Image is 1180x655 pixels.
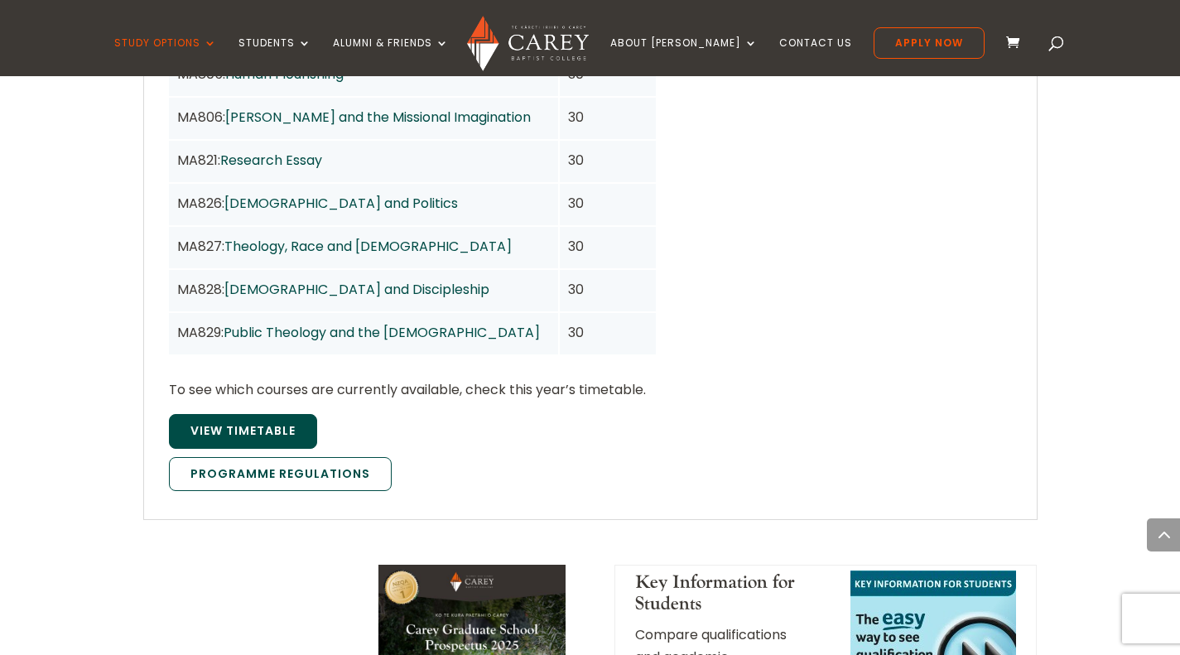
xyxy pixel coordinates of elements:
[238,37,311,76] a: Students
[568,235,648,258] div: 30
[177,149,551,171] div: MA821:
[568,149,648,171] div: 30
[874,27,985,59] a: Apply Now
[224,323,540,342] a: Public Theology and the [DEMOGRAPHIC_DATA]
[610,37,758,76] a: About [PERSON_NAME]
[568,192,648,214] div: 30
[333,37,449,76] a: Alumni & Friends
[169,414,317,449] a: View Timetable
[779,37,852,76] a: Contact Us
[635,571,806,624] h4: Key Information for Students
[568,278,648,301] div: 30
[114,37,217,76] a: Study Options
[177,321,551,344] div: MA829:
[467,16,589,71] img: Carey Baptist College
[568,106,648,128] div: 30
[177,278,551,301] div: MA828:
[224,237,512,256] a: Theology, Race and [DEMOGRAPHIC_DATA]
[177,106,551,128] div: MA806:
[568,321,648,344] div: 30
[224,280,489,299] a: [DEMOGRAPHIC_DATA] and Discipleship
[177,192,551,214] div: MA826:
[220,151,322,170] a: Research Essay
[190,422,296,439] span: View Timetable
[177,235,551,258] div: MA827:
[169,457,392,492] a: Programme Regulations
[225,108,531,127] a: [PERSON_NAME] and the Missional Imagination
[224,194,458,213] a: [DEMOGRAPHIC_DATA] and Politics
